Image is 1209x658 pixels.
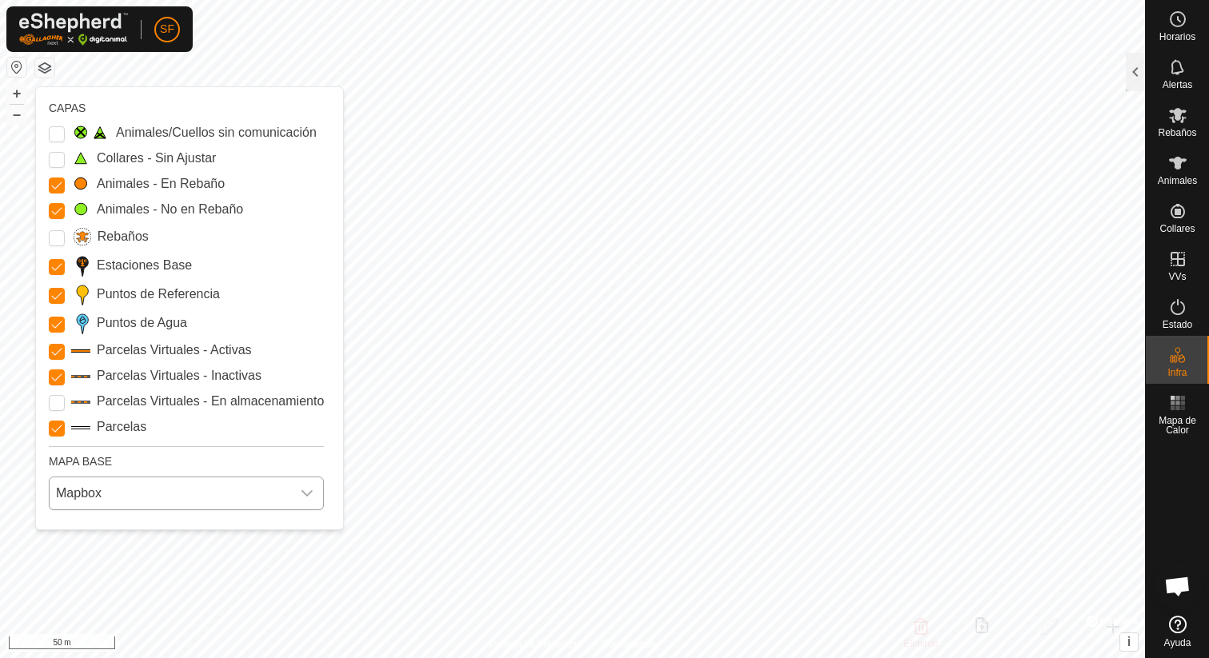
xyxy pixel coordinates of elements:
[1146,609,1209,654] a: Ayuda
[35,58,54,78] button: Capas del Mapa
[97,174,225,193] label: Animales - En Rebaño
[97,256,192,275] label: Estaciones Base
[490,637,582,652] a: Política de Privacidad
[97,149,216,168] label: Collares - Sin Ajustar
[601,637,655,652] a: Contáctenos
[49,100,324,117] div: CAPAS
[19,13,128,46] img: Logo Gallagher
[97,417,146,437] label: Parcelas
[1158,128,1196,138] span: Rebaños
[97,200,243,219] label: Animales - No en Rebaño
[291,477,323,509] div: dropdown trigger
[1168,272,1186,281] span: VVs
[116,123,317,142] label: Animales/Cuellos sin comunicación
[160,21,174,38] span: SF
[1159,32,1195,42] span: Horarios
[7,105,26,124] button: –
[1158,176,1197,185] span: Animales
[1163,80,1192,90] span: Alertas
[7,84,26,103] button: +
[97,341,252,360] label: Parcelas Virtuales - Activas
[97,313,187,333] label: Puntos de Agua
[1159,224,1195,233] span: Collares
[1164,638,1191,648] span: Ayuda
[1167,368,1187,377] span: Infra
[98,227,149,246] label: Rebaños
[97,285,220,304] label: Puntos de Referencia
[1163,320,1192,329] span: Estado
[97,392,324,411] label: Parcelas Virtuales - En almacenamiento
[1127,635,1131,648] span: i
[49,446,324,470] div: MAPA BASE
[97,366,261,385] label: Parcelas Virtuales - Inactivas
[1154,562,1202,610] div: Open chat
[7,58,26,77] button: Restablecer Mapa
[1150,416,1205,435] span: Mapa de Calor
[1120,633,1138,651] button: i
[50,477,291,509] span: Mapbox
